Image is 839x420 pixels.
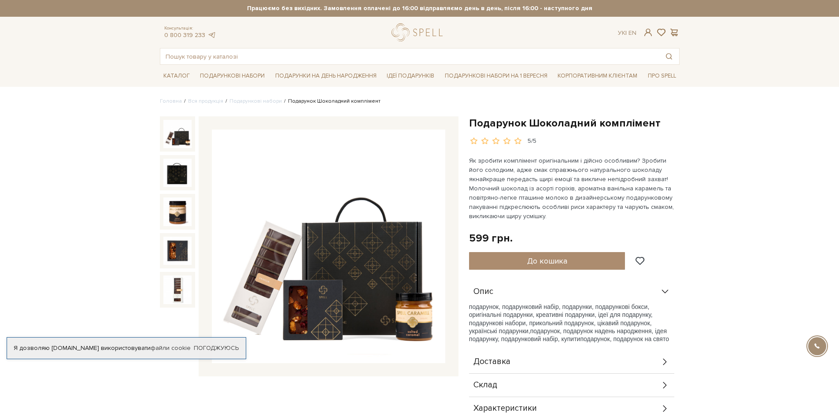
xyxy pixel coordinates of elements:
[392,23,447,41] a: logo
[151,344,191,352] a: файли cookie
[188,98,223,104] a: Вся продукція
[163,237,192,265] img: Подарунок Шоколадний комплімент
[272,69,380,83] a: Подарунки на День народження
[469,116,680,130] h1: Подарунок Шоколадний комплімент
[644,69,680,83] a: Про Spell
[628,29,636,37] a: En
[196,69,268,83] a: Подарункові набори
[160,69,193,83] a: Каталог
[473,405,537,413] span: Характеристики
[383,69,438,83] a: Ідеї подарунків
[625,29,627,37] span: |
[473,288,493,296] span: Опис
[602,327,652,335] span: день народження
[194,344,239,352] a: Погоджуюсь
[160,98,182,104] a: Головна
[164,26,216,31] span: Консультація:
[530,327,602,335] span: подарунок, подарунок на
[618,29,636,37] div: Ук
[160,4,680,12] strong: Працюємо без вихідних. Замовлення оплачені до 16:00 відправляємо день в день, після 16:00 - насту...
[163,275,192,304] img: Подарунок Шоколадний комплімент
[7,344,246,352] div: Я дозволяю [DOMAIN_NAME] використовувати
[469,252,625,270] button: До кошика
[580,335,669,342] span: подарунок, подарунок на свято
[212,130,445,363] img: Подарунок Шоколадний комплімент
[163,197,192,226] img: Подарунок Шоколадний комплімент
[528,137,536,145] div: 5/5
[163,159,192,187] img: Подарунок Шоколадний комплімент
[469,303,653,335] span: подарунок, подарунковий набір, подарунки, подарункові бокси, оригінальні подарунки, креативні под...
[554,68,641,83] a: Корпоративним клієнтам
[441,68,551,83] a: Подарункові набори на 1 Вересня
[473,381,497,389] span: Склад
[229,98,282,104] a: Подарункові набори
[469,156,676,221] p: Як зробити комплімент оригінальним і дійсно особливим? Зробити його солодким, адже смак справжньо...
[469,231,513,245] div: 599 грн.
[527,256,567,266] span: До кошика
[473,358,510,366] span: Доставка
[164,31,205,39] a: 0 800 319 233
[163,120,192,148] img: Подарунок Шоколадний комплімент
[659,48,679,64] button: Пошук товару у каталозі
[207,31,216,39] a: telegram
[160,48,659,64] input: Пошук товару у каталозі
[282,97,381,105] li: Подарунок Шоколадний комплімент
[529,327,530,335] span: ,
